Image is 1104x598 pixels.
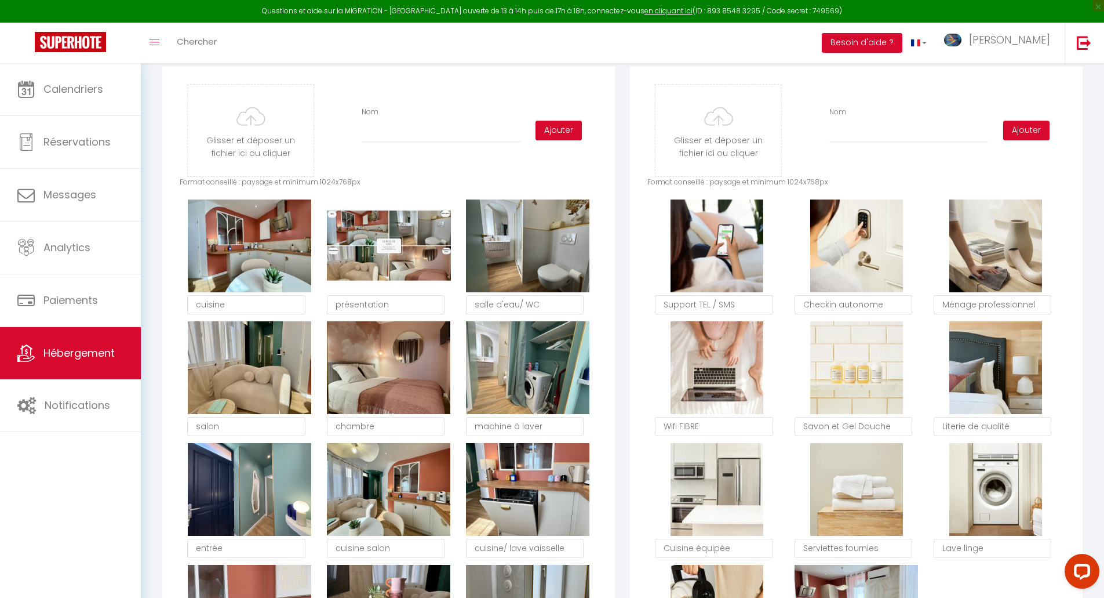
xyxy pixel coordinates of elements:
button: Ajouter [535,121,582,140]
span: Réservations [43,135,111,149]
p: Format conseillé : paysage et minimum 1024x768px [180,177,597,188]
label: Nom [829,107,846,118]
span: [PERSON_NAME] [969,32,1050,47]
span: Paiements [43,293,98,307]
button: Ajouter [1003,121,1050,140]
p: Format conseillé : paysage et minimum 1024x768px [647,177,1065,188]
a: en cliquant ici [644,6,693,16]
button: Besoin d'aide ? [822,33,902,53]
img: ... [944,34,961,47]
iframe: LiveChat chat widget [1055,549,1104,598]
span: Notifications [45,398,110,412]
span: Hébergement [43,346,115,360]
a: ... [PERSON_NAME] [935,23,1065,63]
img: logout [1077,35,1091,50]
a: Chercher [168,23,225,63]
label: Nom [362,107,378,118]
img: Super Booking [35,32,106,52]
span: Chercher [177,35,217,48]
span: Analytics [43,240,90,255]
span: Calendriers [43,82,103,96]
span: Messages [43,187,96,202]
